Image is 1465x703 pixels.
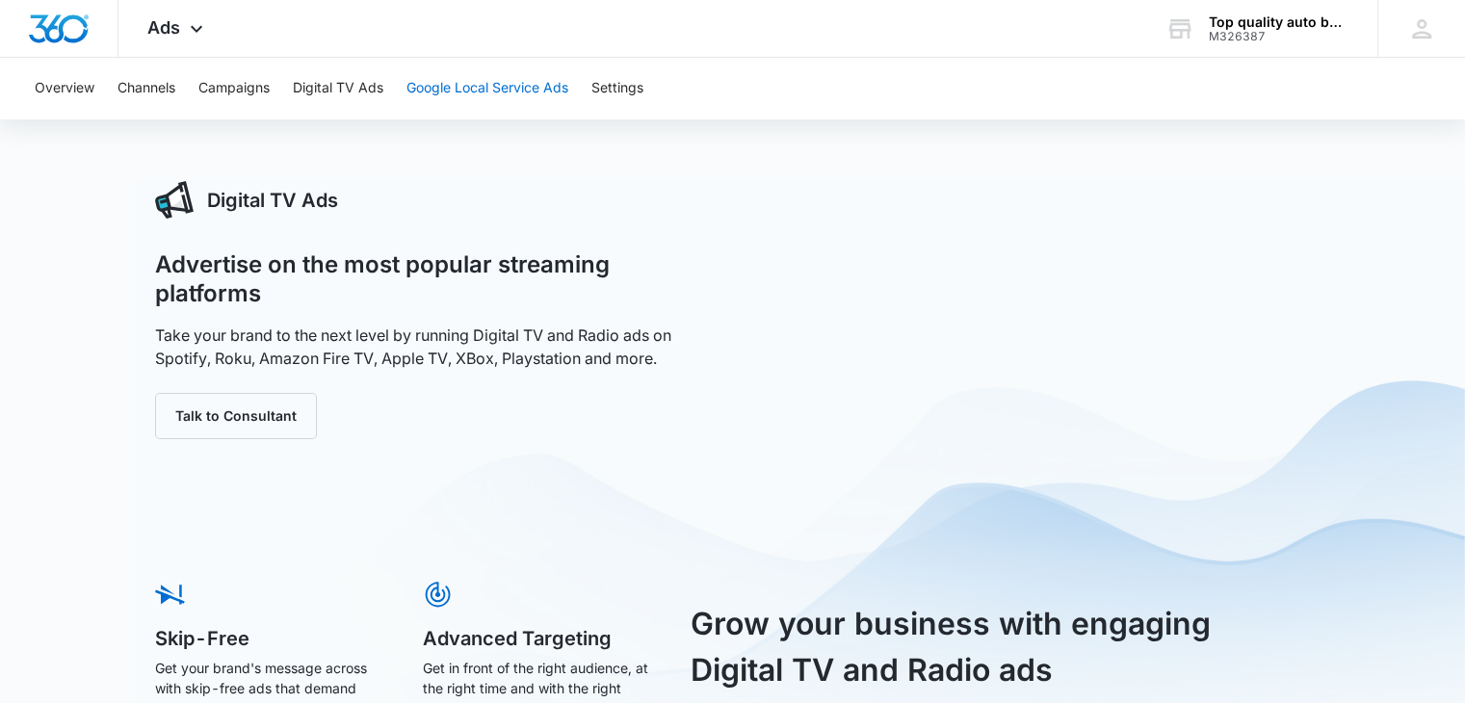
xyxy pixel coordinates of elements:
div: account name [1209,14,1349,30]
h5: Skip-Free [155,629,396,648]
button: Digital TV Ads [293,58,383,119]
button: Settings [591,58,643,119]
h1: Advertise on the most popular streaming platforms [155,250,712,308]
button: Channels [118,58,175,119]
button: Google Local Service Ads [406,58,568,119]
p: Take your brand to the next level by running Digital TV and Radio ads on Spotify, Roku, Amazon Fi... [155,324,712,370]
iframe: YouTube video player [754,181,1311,494]
span: Ads [147,17,180,38]
h5: Advanced Targeting [423,629,664,648]
button: Talk to Consultant [155,393,317,439]
h3: Grow your business with engaging Digital TV and Radio ads [691,601,1232,693]
button: Overview [35,58,94,119]
div: account id [1209,30,1349,43]
h3: Digital TV Ads [207,186,338,215]
button: Campaigns [198,58,270,119]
